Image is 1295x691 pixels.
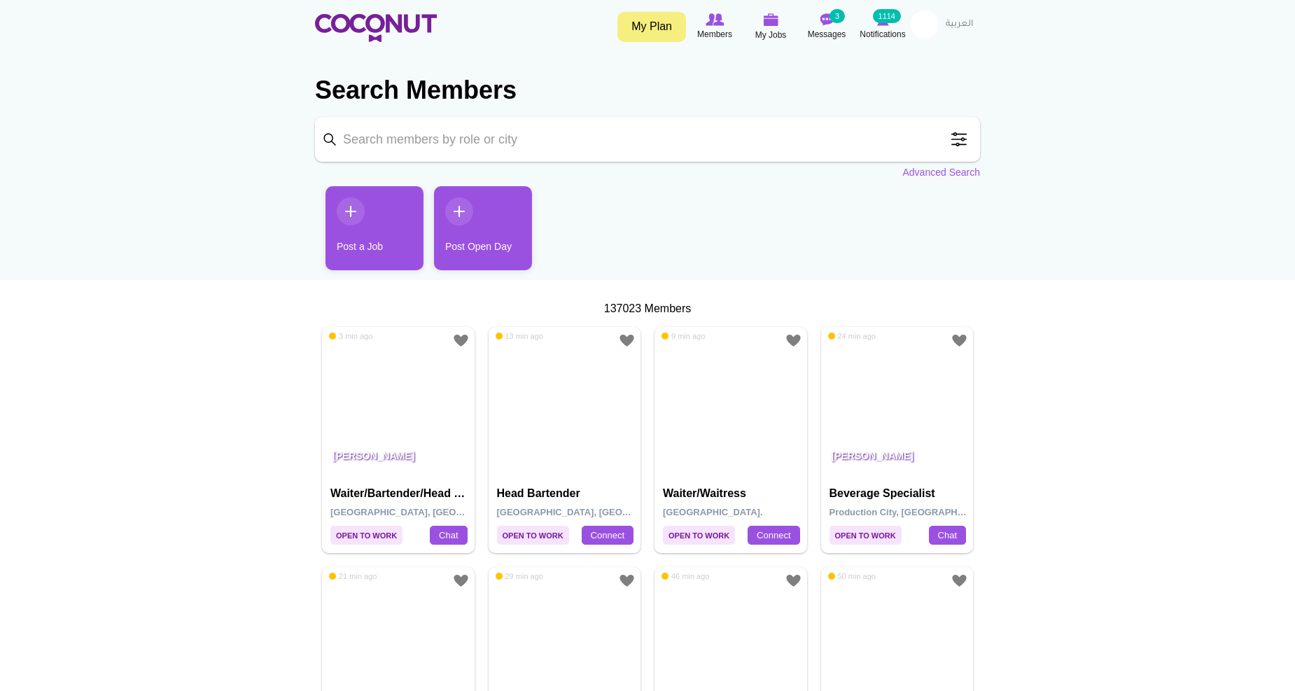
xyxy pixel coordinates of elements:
span: 21 min ago [329,571,377,581]
a: Post Open Day [434,186,532,270]
span: Members [697,27,732,41]
a: Add to Favourites [452,332,470,349]
img: Browse Members [706,13,724,26]
a: Add to Favourites [951,332,968,349]
img: Home [315,14,437,42]
h2: Search Members [315,74,980,107]
h4: Waiter/Waitress [663,487,802,500]
span: 3 min ago [329,331,372,341]
div: 137023 Members [315,301,980,317]
span: [GEOGRAPHIC_DATA]. [663,507,763,517]
a: Add to Favourites [618,572,636,589]
p: [PERSON_NAME] [322,440,475,479]
li: 2 / 2 [423,186,521,281]
a: Advanced Search [902,165,980,179]
a: Add to Favourites [452,572,470,589]
a: My Plan [617,12,686,42]
a: Connect [582,526,633,545]
a: Browse Members Members [687,11,743,43]
li: 1 / 2 [315,186,413,281]
input: Search members by role or city [315,117,980,162]
a: Add to Favourites [785,572,802,589]
a: My Jobs My Jobs [743,11,799,43]
span: 50 min ago [828,571,876,581]
p: [PERSON_NAME] [821,440,974,479]
span: 46 min ago [661,571,709,581]
span: Open to Work [829,526,902,545]
img: My Jobs [763,13,778,26]
a: العربية [939,11,980,39]
a: Connect [748,526,799,545]
span: 29 min ago [496,571,543,581]
span: 24 min ago [828,331,876,341]
span: 9 min ago [661,331,705,341]
a: Chat [929,526,966,545]
span: Production City, [GEOGRAPHIC_DATA] [829,507,999,517]
span: Messages [808,27,846,41]
img: Messages [820,13,834,26]
h4: Head Bartender [497,487,636,500]
span: Notifications [860,27,905,41]
small: 3 [829,9,845,23]
span: Open to Work [497,526,569,545]
span: [GEOGRAPHIC_DATA], [GEOGRAPHIC_DATA] [497,507,696,517]
a: Add to Favourites [951,572,968,589]
a: Post a Job [325,186,423,270]
a: Notifications Notifications 1114 [855,11,911,43]
a: Add to Favourites [785,332,802,349]
span: Open to Work [330,526,402,545]
a: Messages Messages 3 [799,11,855,43]
span: [GEOGRAPHIC_DATA], [GEOGRAPHIC_DATA] [330,507,530,517]
a: Chat [430,526,467,545]
h4: Beverage specialist [829,487,969,500]
a: Add to Favourites [618,332,636,349]
span: Open to Work [663,526,735,545]
span: My Jobs [755,28,787,42]
span: 13 min ago [496,331,543,341]
small: 1114 [873,9,901,23]
h4: Waiter/Bartender/Head Waiter/Capitan Waiter/Floor Manager/Supervisor [330,487,470,500]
